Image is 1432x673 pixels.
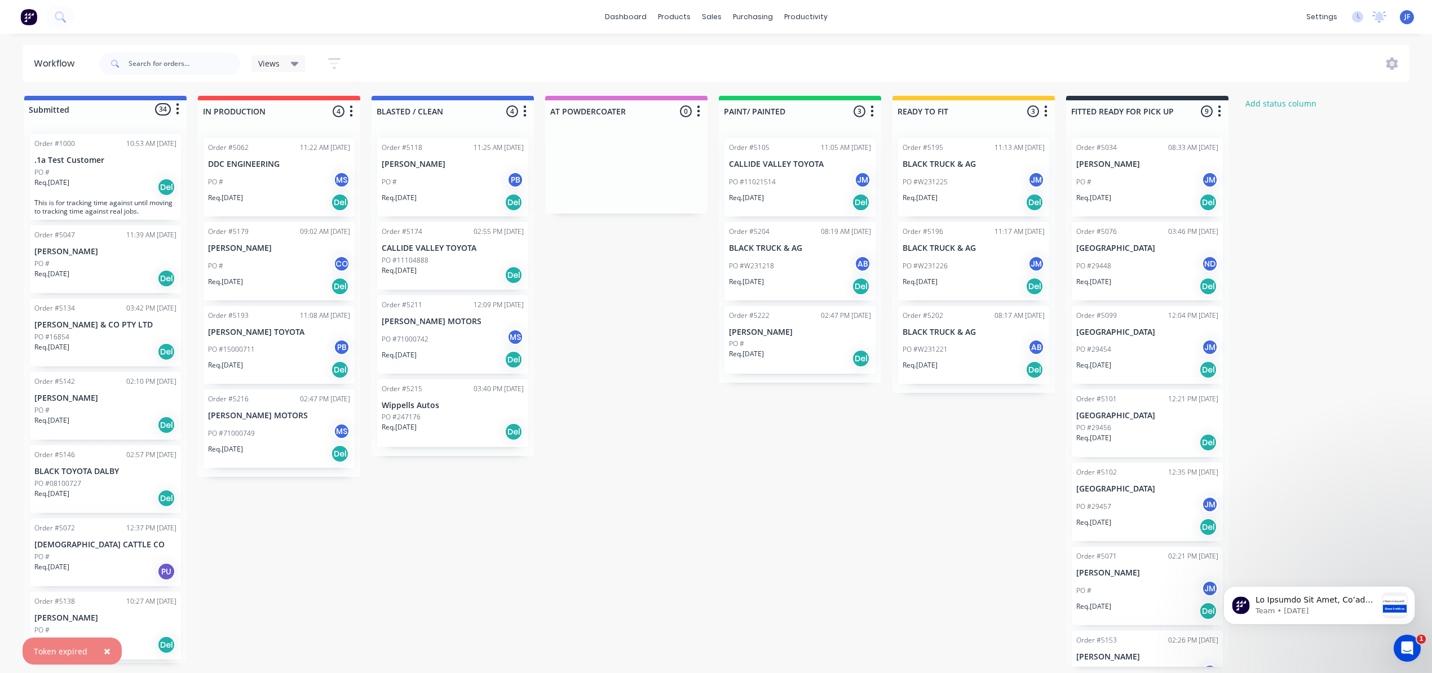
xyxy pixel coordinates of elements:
p: Req. [DATE] [1076,517,1111,528]
div: Del [331,277,349,295]
p: [PERSON_NAME] [34,247,176,256]
div: 11:08 AM [DATE] [300,311,350,321]
p: Req. [DATE] [208,360,243,370]
iframe: Intercom live chat [1394,635,1421,662]
div: Order #510112:21 PM [DATE][GEOGRAPHIC_DATA]PO #29456Req.[DATE]Del [1072,389,1223,457]
div: Del [157,636,175,654]
p: PO # [34,625,50,635]
p: Req. [DATE] [382,422,417,432]
p: Req. [DATE] [382,193,417,203]
div: Order #5072 [34,523,75,533]
div: 11:25 AM [DATE] [474,143,524,153]
iframe: Intercom notifications message [1206,564,1432,643]
p: PO # [34,167,50,178]
div: Order #511811:25 AM [DATE][PERSON_NAME]PO #PBReq.[DATE]Del [377,138,528,216]
div: Token expired [34,645,87,657]
p: Req. [DATE] [903,360,938,370]
div: 09:02 AM [DATE] [300,227,350,237]
div: CO [333,255,350,272]
p: PO #11104888 [382,255,428,265]
div: Del [505,193,523,211]
p: PO # [34,405,50,415]
p: Req. [DATE] [382,350,417,360]
div: Order #510511:05 AM [DATE]CALLIDE VALLEY TOYOTAPO #11021514JMReq.[DATE]Del [724,138,876,216]
div: Order #514202:10 PM [DATE][PERSON_NAME]PO #Req.[DATE]Del [30,372,181,440]
div: Del [505,351,523,369]
p: PO #11021514 [729,177,776,187]
p: Req. [DATE] [729,277,764,287]
div: Del [505,423,523,441]
p: PO #71000749 [208,428,255,439]
div: Del [331,361,349,379]
p: [DEMOGRAPHIC_DATA] CATTLE CO [34,540,176,550]
div: Order #517909:02 AM [DATE][PERSON_NAME]PO #COReq.[DATE]Del [204,222,355,300]
div: Order #504711:39 AM [DATE][PERSON_NAME]PO #Req.[DATE]Del [30,225,181,293]
p: Req. [DATE] [34,178,69,188]
div: 02:10 PM [DATE] [126,377,176,387]
p: PO #29456 [1076,423,1111,433]
div: productivity [779,8,833,25]
p: [PERSON_NAME] [1076,652,1218,662]
p: Req. [DATE] [729,193,764,203]
a: dashboard [599,8,652,25]
div: 10:53 AM [DATE] [126,139,176,149]
div: 11:39 AM [DATE] [126,230,176,240]
div: Del [157,489,175,507]
button: Add status column [1240,96,1323,111]
div: Del [1199,433,1217,451]
div: JM [1028,255,1045,272]
p: PO #15000711 [208,344,255,355]
p: Req. [DATE] [34,269,69,279]
div: Order #5216 [208,394,249,404]
div: Order #5196 [903,227,943,237]
p: PO # [208,261,223,271]
div: Order #5138 [34,596,75,606]
div: Order #5146 [34,450,75,460]
div: Order #5105 [729,143,770,153]
div: Order #5195 [903,143,943,153]
p: PO #29448 [1076,261,1111,271]
p: PO # [382,177,397,187]
div: PB [333,339,350,356]
div: 11:13 AM [DATE] [995,143,1045,153]
div: AB [1028,339,1045,356]
div: Del [852,349,870,368]
div: AB [854,255,871,272]
p: Req. [DATE] [208,444,243,454]
div: Order #513403:42 PM [DATE][PERSON_NAME] & CO PTY LTDPO #16854Req.[DATE]Del [30,299,181,366]
div: ND [1201,255,1218,272]
div: Order #5071 [1076,551,1117,561]
div: Order #521112:09 PM [DATE][PERSON_NAME] MOTORSPO #71000742MSReq.[DATE]Del [377,295,528,374]
p: Req. [DATE] [34,635,69,645]
div: Del [1026,361,1044,379]
p: Req. [DATE] [34,489,69,499]
div: Order #5211 [382,300,422,310]
p: [PERSON_NAME] [382,160,524,169]
div: Order #5102 [1076,467,1117,477]
div: Order #5118 [382,143,422,153]
div: PB [507,171,524,188]
p: PO #29454 [1076,344,1111,355]
div: Order #519511:13 AM [DATE]BLACK TRUCK & AGPO #W231225JMReq.[DATE]Del [898,138,1049,216]
span: × [104,643,111,659]
p: PO # [208,177,223,187]
div: Order #522202:47 PM [DATE][PERSON_NAME]PO #Req.[DATE]Del [724,306,876,374]
div: Del [1199,361,1217,379]
p: PO #W231221 [903,344,948,355]
p: Req. [DATE] [729,349,764,359]
div: Order #5047 [34,230,75,240]
div: 02:47 PM [DATE] [300,394,350,404]
div: 02:26 PM [DATE] [1168,635,1218,645]
p: PO #W231218 [729,261,774,271]
div: 08:17 AM [DATE] [995,311,1045,321]
p: Req. [DATE] [1076,433,1111,443]
div: settings [1301,8,1343,25]
div: 03:40 PM [DATE] [474,384,524,394]
div: Order #5134 [34,303,75,313]
p: [PERSON_NAME] [208,243,350,253]
div: 02:21 PM [DATE] [1168,551,1218,561]
div: Order #5076 [1076,227,1117,237]
p: Req. [DATE] [34,415,69,426]
div: 02:55 PM [DATE] [474,227,524,237]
